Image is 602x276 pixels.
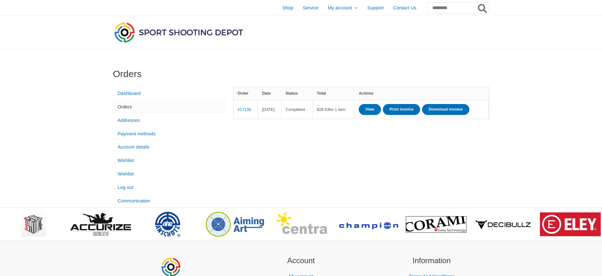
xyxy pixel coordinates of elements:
button: Search [477,3,489,13]
td: Completed [282,100,313,119]
a: Payment methods [113,127,226,140]
h2: Account [244,255,359,267]
a: Account details [113,140,226,154]
h1: Orders [113,68,489,80]
span: Date [262,91,271,96]
img: Sport Shooting Depot [113,21,245,44]
a: Communication [113,194,226,207]
span: Actions [359,91,373,96]
img: brand logo [540,212,601,236]
td: for 1 item [313,100,355,119]
span: 28.63 [317,107,329,112]
a: Download invoice order number 17138 [422,104,469,115]
time: [DATE] [262,107,275,112]
span: Status [286,91,298,96]
h2: Information [374,255,489,267]
a: Addresses [113,113,226,127]
a: Dashboard [113,87,226,100]
nav: Account pages [113,87,226,208]
span: Order [238,91,249,96]
a: View order number 17138 [238,107,251,112]
a: Wishlist [113,154,226,167]
span: Total [317,91,326,96]
a: View order 17138 [359,104,381,115]
a: Orders [113,100,226,113]
a: Wishlist [113,167,226,181]
a: Log out [113,180,226,194]
span: $ [317,107,319,112]
a: Print invoice order number 17138 [383,104,420,115]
